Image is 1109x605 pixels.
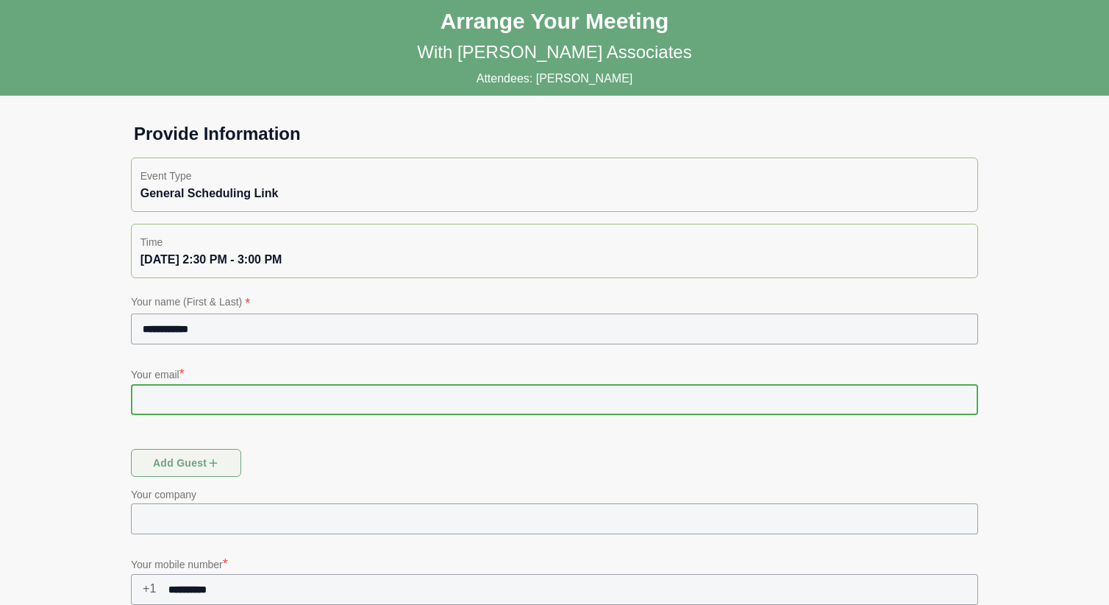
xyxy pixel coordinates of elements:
p: Your company [131,486,978,503]
div: [DATE] 2:30 PM - 3:00 PM [140,251,969,269]
span: +1 [131,574,157,604]
p: With [PERSON_NAME] Associates [417,40,691,64]
p: Your name (First & Last) [131,293,978,314]
p: Your mobile number [131,553,978,574]
p: Event Type [140,167,969,185]
p: Time [140,233,969,251]
p: Attendees: [PERSON_NAME] [477,70,633,88]
h1: Arrange Your Meeting [441,8,669,35]
button: Add guest [131,449,241,477]
div: General Scheduling Link [140,185,969,202]
span: Add guest [152,449,221,477]
h1: Provide Information [122,122,987,146]
p: Your email [131,364,978,384]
